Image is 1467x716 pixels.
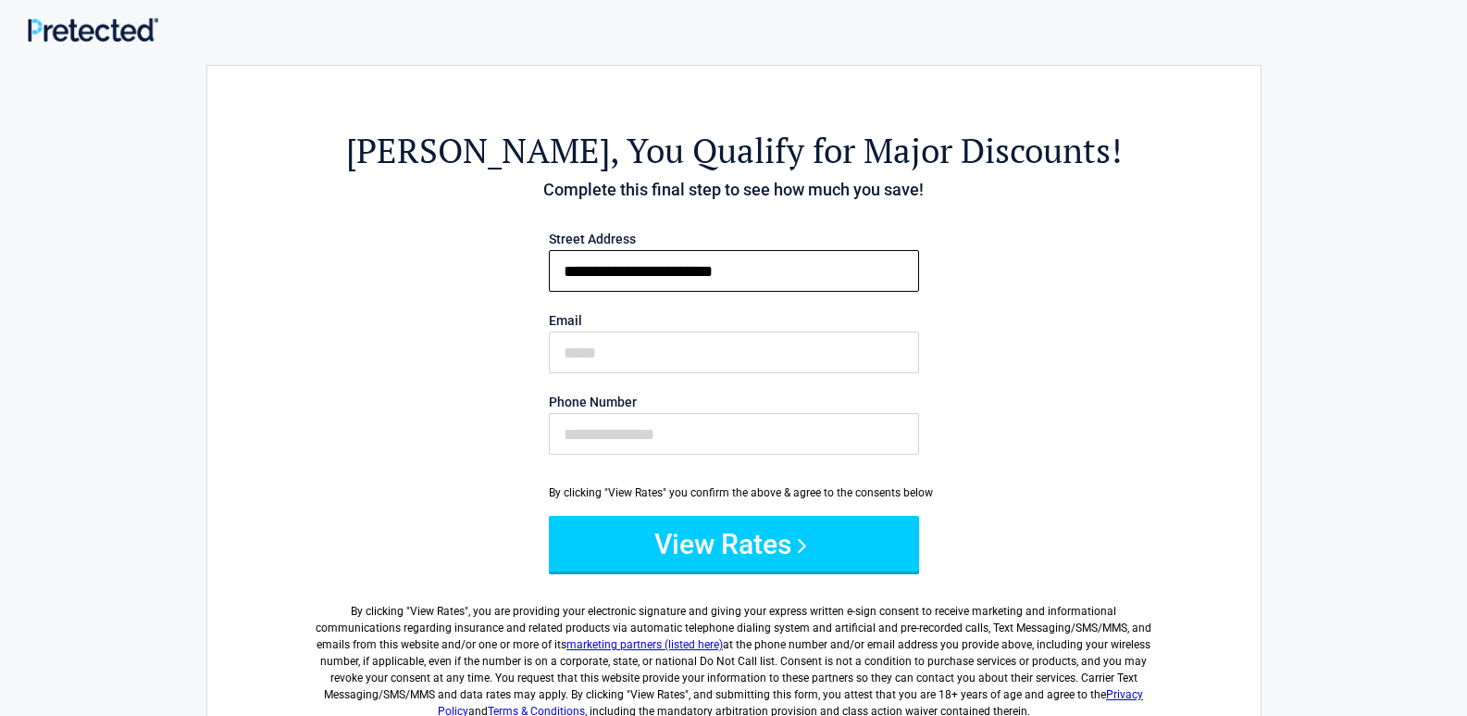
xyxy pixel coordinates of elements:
[309,128,1159,173] h2: , You Qualify for Major Discounts!
[28,18,158,42] img: Main Logo
[410,605,465,618] span: View Rates
[566,638,723,651] a: marketing partners (listed here)
[549,314,919,327] label: Email
[309,178,1159,202] h4: Complete this final step to see how much you save!
[549,232,919,245] label: Street Address
[549,484,919,501] div: By clicking "View Rates" you confirm the above & agree to the consents below
[549,396,919,408] label: Phone Number
[346,128,610,173] span: [PERSON_NAME]
[549,516,919,572] button: View Rates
